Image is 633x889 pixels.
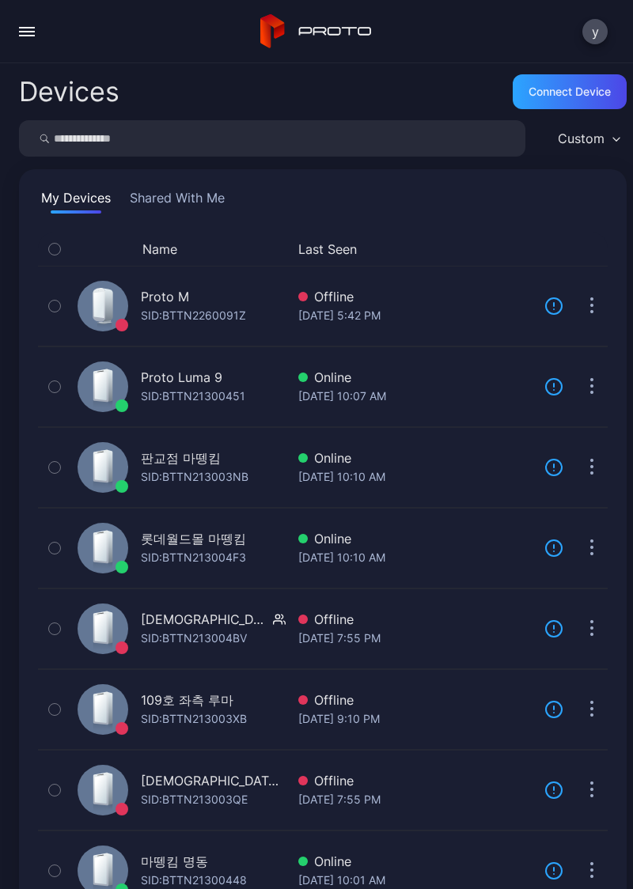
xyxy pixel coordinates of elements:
div: [DATE] 7:55 PM [298,629,532,648]
div: [DEMOGRAPHIC_DATA] 마뗑킴 2번장비 [141,771,286,790]
div: Options [576,240,608,259]
div: [DEMOGRAPHIC_DATA] 마뗑킴 1번장비 [141,610,267,629]
button: Shared With Me [127,188,228,214]
h2: Devices [19,78,119,106]
div: Offline [298,610,532,629]
div: [DATE] 10:10 AM [298,548,532,567]
div: [DATE] 9:10 PM [298,709,532,728]
div: SID: BTTN213004BV [141,629,247,648]
div: SID: BTTN21300451 [141,387,245,406]
div: [DATE] 10:07 AM [298,387,532,406]
div: Offline [298,771,532,790]
div: Online [298,368,532,387]
div: Offline [298,690,532,709]
div: Offline [298,287,532,306]
div: SID: BTTN213003QE [141,790,248,809]
div: Online [298,529,532,548]
button: y [582,19,608,44]
button: Connect device [513,74,627,109]
div: 마뗑킴 명동 [141,852,208,871]
button: Custom [550,120,627,157]
div: SID: BTTN213003NB [141,467,248,486]
button: Name [142,240,177,259]
div: Proto Luma 9 [141,368,222,387]
div: Proto M [141,287,189,306]
div: [DATE] 10:10 AM [298,467,532,486]
button: My Devices [38,188,114,214]
div: Online [298,852,532,871]
div: SID: BTTN213004F3 [141,548,246,567]
div: 롯데월드몰 마뗑킴 [141,529,246,548]
div: Connect device [529,85,611,98]
div: SID: BTTN213003XB [141,709,247,728]
div: Online [298,448,532,467]
div: Custom [558,131,605,146]
button: Last Seen [298,240,525,259]
div: 109호 좌측 루마 [141,690,233,709]
div: SID: BTTN2260091Z [141,306,246,325]
div: Update Device [538,240,557,259]
div: [DATE] 5:42 PM [298,306,532,325]
div: 판교점 마뗑킴 [141,448,221,467]
div: [DATE] 7:55 PM [298,790,532,809]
